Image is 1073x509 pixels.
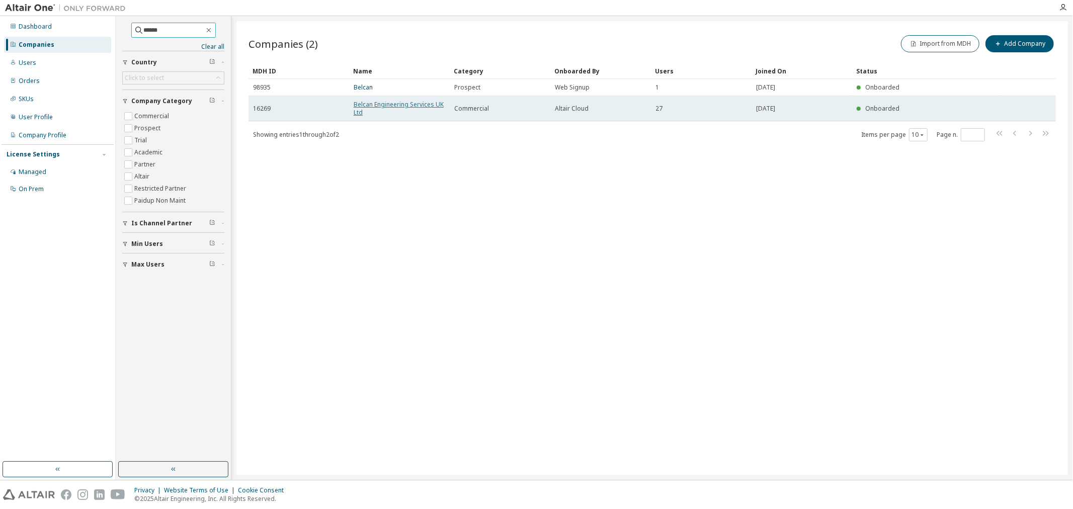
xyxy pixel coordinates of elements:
div: Name [353,63,446,79]
span: Clear filter [209,219,215,227]
img: Altair One [5,3,131,13]
div: Onboarded By [554,63,647,79]
div: Users [19,59,36,67]
img: altair_logo.svg [3,489,55,500]
div: SKUs [19,95,34,103]
label: Commercial [134,110,171,122]
div: Click to select [123,72,224,84]
span: Clear filter [209,97,215,105]
div: Cookie Consent [238,486,290,494]
span: Prospect [454,83,480,92]
span: Altair Cloud [555,105,589,113]
span: Clear filter [209,261,215,269]
span: Company Category [131,97,192,105]
span: Items per page [861,128,928,141]
p: © 2025 Altair Engineering, Inc. All Rights Reserved. [134,494,290,503]
div: User Profile [19,113,53,121]
div: Joined On [756,63,848,79]
label: Paidup Non Maint [134,195,188,207]
button: Country [122,51,224,73]
span: Onboarded [865,83,899,92]
a: Belcan Engineering Services UK Ltd [354,100,444,117]
span: Country [131,58,157,66]
label: Academic [134,146,164,158]
span: 27 [655,105,663,113]
div: Orders [19,77,40,85]
span: Companies (2) [249,37,318,51]
span: 1 [655,83,659,92]
span: Showing entries 1 through 2 of 2 [253,130,339,139]
button: Company Category [122,90,224,112]
div: Category [454,63,546,79]
button: Max Users [122,253,224,276]
span: Web Signup [555,83,590,92]
div: Status [856,63,996,79]
div: Company Profile [19,131,66,139]
button: Import from MDH [901,35,979,52]
div: Dashboard [19,23,52,31]
span: Commercial [454,105,489,113]
span: Clear filter [209,240,215,248]
label: Trial [134,134,149,146]
label: Restricted Partner [134,183,188,195]
button: 10 [912,131,925,139]
div: License Settings [7,150,60,158]
div: Website Terms of Use [164,486,238,494]
span: Page n. [937,128,985,141]
button: Min Users [122,233,224,255]
div: Companies [19,41,54,49]
button: Add Company [985,35,1054,52]
button: Is Channel Partner [122,212,224,234]
span: Is Channel Partner [131,219,192,227]
div: MDH ID [253,63,345,79]
span: Min Users [131,240,163,248]
a: Clear all [122,43,224,51]
label: Prospect [134,122,162,134]
img: instagram.svg [77,489,88,500]
span: 16269 [253,105,271,113]
a: Belcan [354,83,373,92]
img: facebook.svg [61,489,71,500]
span: Clear filter [209,58,215,66]
span: 98935 [253,83,271,92]
div: Users [655,63,748,79]
label: Partner [134,158,157,171]
div: Privacy [134,486,164,494]
div: Click to select [125,74,164,82]
span: Max Users [131,261,164,269]
img: linkedin.svg [94,489,105,500]
span: Onboarded [865,104,899,113]
div: On Prem [19,185,44,193]
div: Managed [19,168,46,176]
span: [DATE] [756,83,775,92]
span: [DATE] [756,105,775,113]
label: Altair [134,171,151,183]
img: youtube.svg [111,489,125,500]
